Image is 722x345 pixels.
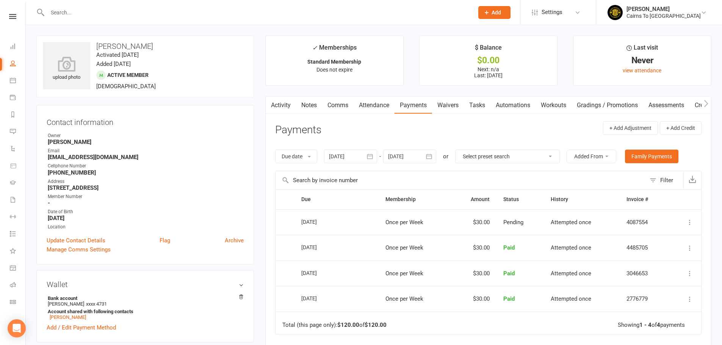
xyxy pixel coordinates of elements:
[48,184,244,191] strong: [STREET_ADDRESS]
[503,295,515,302] span: Paid
[567,150,616,163] button: Added From
[451,190,496,209] th: Amount
[443,152,448,161] div: or
[385,270,423,277] span: Once per Week
[275,124,321,136] h3: Payments
[503,270,515,277] span: Paid
[48,223,244,231] div: Location
[385,244,423,251] span: Once per Week
[48,208,244,215] div: Date of Birth
[43,56,90,81] div: upload photo
[266,97,296,114] a: Activity
[492,9,501,16] span: Add
[385,295,423,302] span: Once per Week
[301,267,336,279] div: [DATE]
[48,147,244,155] div: Email
[542,4,562,21] span: Settings
[312,43,357,57] div: Memberships
[47,236,105,245] a: Update Contact Details
[379,190,451,209] th: Membership
[625,150,678,163] a: Family Payments
[10,158,25,175] a: Product Sales
[620,261,669,286] td: 3046653
[47,280,244,289] h3: Wallet
[50,314,86,320] a: [PERSON_NAME]
[45,7,468,18] input: Search...
[639,322,652,328] strong: 1 - 4
[10,260,25,277] a: General attendance kiosk mode
[10,90,25,107] a: Payments
[48,132,244,139] div: Owner
[620,235,669,261] td: 4485705
[603,121,658,135] button: + Add Adjustment
[43,42,247,50] h3: [PERSON_NAME]
[96,52,139,58] time: Activated [DATE]
[354,97,395,114] a: Attendance
[551,295,591,302] span: Attempted once
[432,97,464,114] a: Waivers
[451,235,496,261] td: $30.00
[282,322,387,328] div: Total (this page only): of
[365,322,387,328] strong: $120.00
[551,244,591,251] span: Attempted once
[620,209,669,235] td: 4087554
[626,43,658,56] div: Last visit
[426,66,550,78] p: Next: n/a Last: [DATE]
[276,171,646,189] input: Search by invoice number
[544,190,620,209] th: History
[47,294,244,321] li: [PERSON_NAME]
[620,190,669,209] th: Invoice #
[275,150,317,163] button: Due date
[48,215,244,222] strong: [DATE]
[86,301,107,307] span: xxxx 4731
[536,97,572,114] a: Workouts
[47,245,111,254] a: Manage Comms Settings
[48,193,244,200] div: Member Number
[395,97,432,114] a: Payments
[47,323,116,332] a: Add / Edit Payment Method
[225,236,244,245] a: Archive
[10,277,25,294] a: Roll call kiosk mode
[48,200,244,206] strong: -
[160,236,170,245] a: Flag
[572,97,643,114] a: Gradings / Promotions
[8,319,26,337] div: Open Intercom Messenger
[312,44,317,52] i: ✓
[426,56,550,64] div: $0.00
[294,190,379,209] th: Due
[10,243,25,260] a: What's New
[646,171,683,189] button: Filter
[464,97,490,114] a: Tasks
[47,115,244,126] h3: Contact information
[301,292,336,304] div: [DATE]
[10,73,25,90] a: Calendar
[48,139,244,145] strong: [PERSON_NAME]
[626,6,701,12] div: [PERSON_NAME]
[307,59,361,65] strong: Standard Membership
[451,209,496,235] td: $30.00
[96,83,156,90] span: [DEMOGRAPHIC_DATA]
[623,67,661,73] a: view attendance
[551,270,591,277] span: Attempted once
[451,286,496,312] td: $30.00
[96,61,131,67] time: Added [DATE]
[608,5,623,20] img: thumb_image1727132034.png
[503,244,515,251] span: Paid
[107,72,149,78] span: Active member
[580,56,704,64] div: Never
[48,295,240,301] strong: Bank account
[322,97,354,114] a: Comms
[643,97,689,114] a: Assessments
[10,107,25,124] a: Reports
[551,219,591,226] span: Attempted once
[660,176,673,185] div: Filter
[301,216,336,228] div: [DATE]
[451,261,496,286] td: $30.00
[618,322,685,328] div: Showing of payments
[385,219,423,226] span: Once per Week
[626,12,701,19] div: Cairns To [GEOGRAPHIC_DATA]
[490,97,536,114] a: Automations
[48,169,244,176] strong: [PHONE_NUMBER]
[496,190,544,209] th: Status
[48,178,244,185] div: Address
